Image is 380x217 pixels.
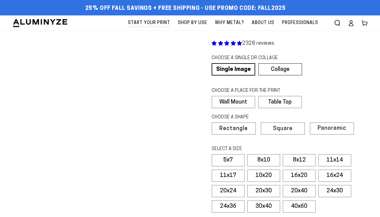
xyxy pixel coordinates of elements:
[212,146,303,153] legend: SELECT A SIZE
[283,170,316,182] label: 16x20
[249,15,277,31] a: About Us
[247,154,280,166] label: 8x10
[85,5,286,12] span: 25% off FALL Savings + Free Shipping - Use Promo Code: FALL2025
[212,114,297,121] legend: CHOOSE A SHAPE
[247,185,280,197] label: 20x30
[212,88,296,94] legend: CHOOSE A PLACE FOR THE PRINT
[212,15,247,31] a: Why Metal?
[247,200,280,213] label: 30x40
[212,154,245,166] label: 5x7
[318,170,351,182] label: 16x24
[125,15,173,31] a: Start Your Print
[212,200,245,213] label: 24x36
[247,170,280,182] label: 10x20
[318,125,346,131] span: Panoramic
[283,185,316,197] label: 20x40
[283,200,316,213] label: 40x60
[282,19,318,27] span: Professionals
[258,63,302,76] a: Collage
[318,154,351,166] label: 11x14
[252,19,274,27] span: About Us
[212,185,245,197] label: 20x24
[331,16,344,30] summary: Search our site
[212,170,245,182] label: 11x17
[178,19,207,27] span: Shop By Use
[215,19,244,27] span: Why Metal?
[279,15,321,31] a: Professionals
[212,55,296,62] legend: CHOOSE A SINGLE OR COLLAGE
[212,63,255,76] a: Single Image
[219,126,248,132] span: Rectangle
[212,96,255,108] label: Wall Mount
[258,96,302,108] label: Table Top
[318,185,351,197] label: 24x30
[128,19,170,27] span: Start Your Print
[273,126,293,132] span: Square
[175,15,210,31] a: Shop By Use
[12,18,68,28] img: Aluminyze
[283,154,316,166] label: 8x12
